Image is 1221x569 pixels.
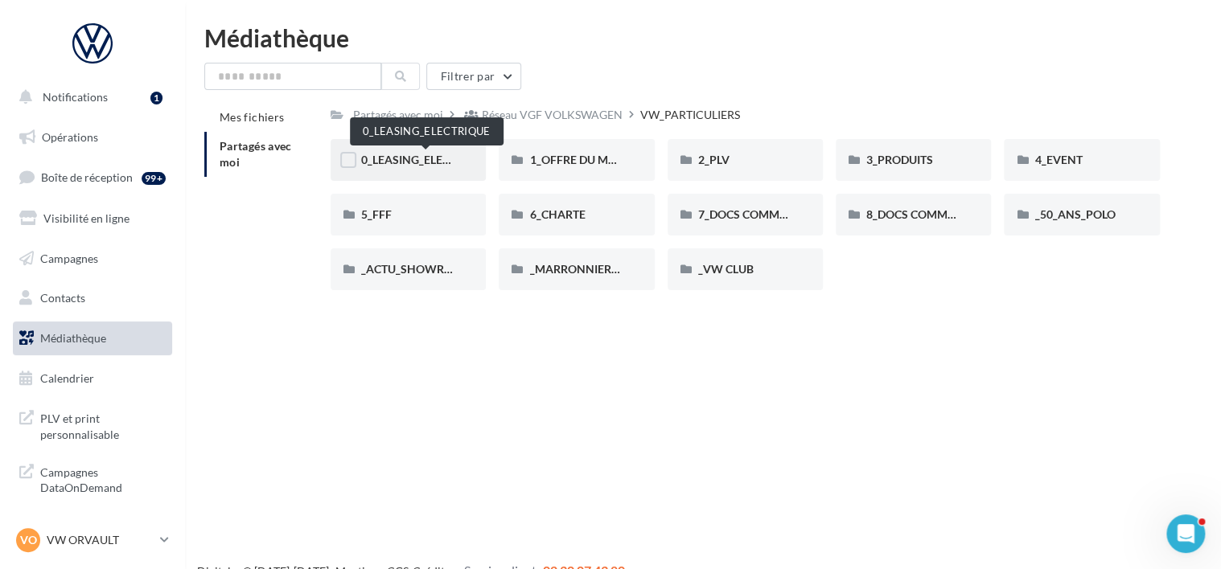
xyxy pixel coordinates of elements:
span: Opérations [42,130,98,144]
span: Boîte de réception [41,170,133,184]
span: 4_EVENT [1034,153,1082,166]
div: Médiathèque [204,26,1202,50]
span: 3_PRODUITS [866,153,933,166]
span: _ACTU_SHOWROOM [361,262,472,276]
span: Médiathèque [40,331,106,345]
span: 2_PLV [698,153,730,166]
button: Filtrer par [426,63,521,90]
span: Calendrier [40,371,94,385]
a: VO VW ORVAULT [13,525,172,555]
p: VW ORVAULT [47,532,154,548]
span: 0_LEASING_ELECTRIQUE [361,153,490,166]
div: 1 [150,92,162,104]
a: Campagnes [10,242,175,276]
iframe: Intercom live chat [1166,514,1205,553]
span: Contacts [40,291,85,305]
a: Campagnes DataOnDemand [10,455,175,502]
a: Contacts [10,281,175,315]
a: Calendrier [10,362,175,395]
div: Réseau VGF VOLKSWAGEN [482,107,623,123]
div: Partagés avec moi [353,107,443,123]
span: 7_DOCS COMMERCIAUX [698,207,828,221]
span: 1_OFFRE DU MOIS [529,153,626,166]
span: Partagés avec moi [220,139,292,169]
button: Notifications 1 [10,80,169,114]
span: PLV et print personnalisable [40,407,166,442]
span: _MARRONNIERS_25 [529,262,635,276]
span: Campagnes [40,251,98,264]
span: 8_DOCS COMMUNICATION [866,207,1009,221]
div: 99+ [142,172,166,185]
span: _VW CLUB [698,262,754,276]
a: Visibilité en ligne [10,202,175,235]
div: 0_LEASING_ELECTRIQUE [350,117,504,145]
a: Médiathèque [10,321,175,355]
span: 5_FFF [361,207,392,221]
a: PLV et print personnalisable [10,401,175,448]
span: Visibilité en ligne [43,211,129,225]
span: Campagnes DataOnDemand [40,461,166,496]
span: VO [20,532,37,548]
div: VW_PARTICULIERS [640,107,740,123]
span: Notifications [43,90,108,104]
span: _50_ANS_POLO [1034,207,1115,221]
span: 6_CHARTE [529,207,585,221]
a: Opérations [10,121,175,154]
span: Mes fichiers [220,110,284,124]
a: Boîte de réception99+ [10,160,175,194]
